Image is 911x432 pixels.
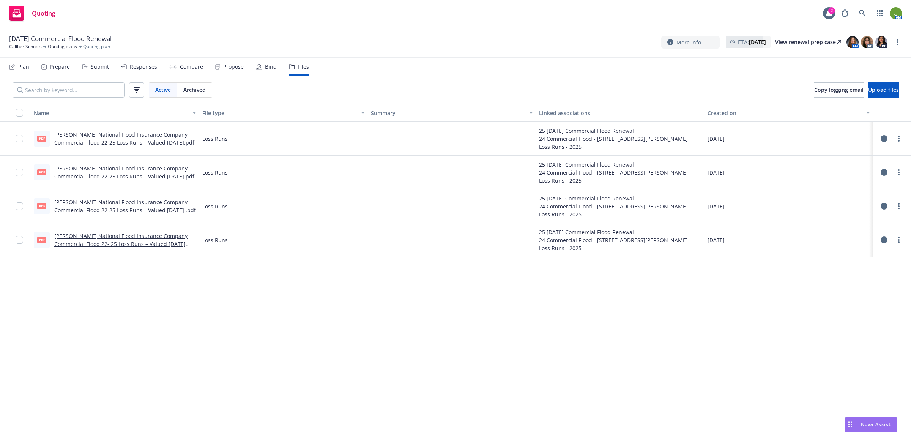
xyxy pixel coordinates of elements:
div: Loss Runs - 2025 [539,210,688,218]
a: more [894,235,903,244]
button: Summary [368,104,536,122]
div: Name [34,109,188,117]
a: Caliber Schools [9,43,42,50]
input: Toggle Row Selected [16,135,23,142]
span: pdf [37,136,46,141]
span: Upload files [868,86,899,93]
div: Summary [371,109,525,117]
a: more [894,134,903,143]
div: 2 [828,7,835,14]
a: [PERSON_NAME] National Flood Insurance Company Commercial Flood 22-25 Loss Runs – Valued [DATE].pdf [54,165,194,180]
a: more [894,168,903,177]
span: pdf [37,169,46,175]
div: 24 Commercial Flood - [STREET_ADDRESS][PERSON_NAME] [539,135,688,143]
input: Toggle Row Selected [16,202,23,210]
a: Search [855,6,870,21]
img: photo [890,7,902,19]
span: Copy logging email [814,86,864,93]
span: Loss Runs [202,169,228,177]
button: Nova Assist [845,417,897,432]
div: Linked associations [539,109,701,117]
span: More info... [676,38,706,46]
div: Drag to move [845,417,855,432]
img: photo [875,36,887,48]
div: Plan [18,64,29,70]
span: Active [155,86,171,94]
button: Upload files [868,82,899,98]
span: ETA : [738,38,766,46]
img: photo [861,36,873,48]
div: Loss Runs - 2025 [539,143,688,151]
span: Loss Runs [202,236,228,244]
button: Name [31,104,199,122]
span: Nova Assist [861,421,891,427]
a: Quoting [6,3,58,24]
div: Files [298,64,309,70]
div: Submit [91,64,109,70]
span: [DATE] [708,236,725,244]
button: Copy logging email [814,82,864,98]
div: Loss Runs - 2025 [539,177,688,184]
a: Report a Bug [837,6,853,21]
a: [PERSON_NAME] National Flood Insurance Company Commercial Flood 22-25 Loss Runs – Valued [DATE] .pdf [54,199,196,214]
div: File type [202,109,356,117]
button: File type [199,104,368,122]
input: Select all [16,109,23,117]
a: more [893,38,902,47]
a: Quoting plans [48,43,77,50]
div: Prepare [50,64,70,70]
div: 24 Commercial Flood - [STREET_ADDRESS][PERSON_NAME] [539,202,688,210]
span: Quoting plan [83,43,110,50]
div: 25 [DATE] Commercial Flood Renewal [539,228,688,236]
input: Toggle Row Selected [16,236,23,244]
a: Switch app [872,6,887,21]
span: Loss Runs [202,135,228,143]
button: More info... [661,36,720,49]
span: Loss Runs [202,202,228,210]
div: Loss Runs - 2025 [539,244,688,252]
div: 25 [DATE] Commercial Flood Renewal [539,194,688,202]
div: 24 Commercial Flood - [STREET_ADDRESS][PERSON_NAME] [539,169,688,177]
div: 24 Commercial Flood - [STREET_ADDRESS][PERSON_NAME] [539,236,688,244]
div: Compare [180,64,203,70]
a: [PERSON_NAME] National Flood Insurance Company Commercial Flood 22- 25 Loss Runs – Valued [DATE] ... [54,232,188,255]
span: pdf [37,203,46,209]
input: Search by keyword... [13,82,125,98]
img: photo [846,36,859,48]
a: more [894,202,903,211]
span: pdf [37,237,46,243]
span: [DATE] [708,135,725,143]
button: Created on [705,104,873,122]
a: [PERSON_NAME] National Flood Insurance Company Commercial Flood 22-25 Loss Runs – Valued [DATE].pdf [54,131,194,146]
strong: [DATE] [749,38,766,46]
input: Toggle Row Selected [16,169,23,176]
span: [DATE] Commercial Flood Renewal [9,34,112,43]
a: View renewal prep case [775,36,841,48]
div: Propose [223,64,244,70]
span: [DATE] [708,169,725,177]
span: Quoting [32,10,55,16]
button: Linked associations [536,104,705,122]
div: Bind [265,64,277,70]
span: Archived [183,86,206,94]
div: 25 [DATE] Commercial Flood Renewal [539,161,688,169]
div: Created on [708,109,862,117]
div: Responses [130,64,157,70]
span: [DATE] [708,202,725,210]
div: 25 [DATE] Commercial Flood Renewal [539,127,688,135]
